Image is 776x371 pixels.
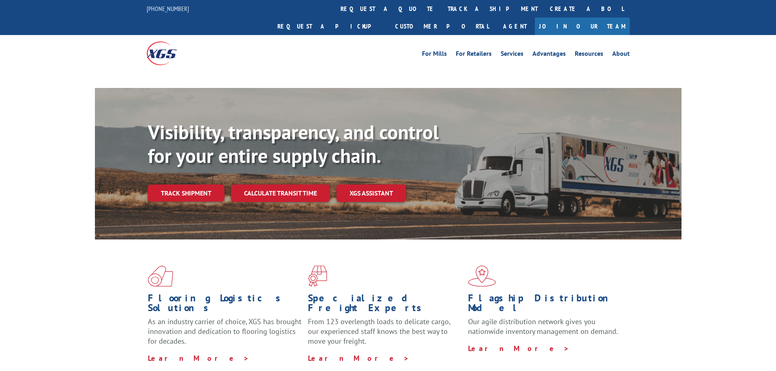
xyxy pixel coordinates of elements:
[612,50,630,59] a: About
[147,4,189,13] a: [PHONE_NUMBER]
[535,18,630,35] a: Join Our Team
[468,317,618,336] span: Our agile distribution network gives you nationwide inventory management on demand.
[468,293,622,317] h1: Flagship Distribution Model
[148,293,302,317] h1: Flooring Logistics Solutions
[389,18,495,35] a: Customer Portal
[532,50,566,59] a: Advantages
[575,50,603,59] a: Resources
[468,266,496,287] img: xgs-icon-flagship-distribution-model-red
[336,184,406,202] a: XGS ASSISTANT
[308,293,462,317] h1: Specialized Freight Experts
[495,18,535,35] a: Agent
[148,119,439,168] b: Visibility, transparency, and control for your entire supply chain.
[148,266,173,287] img: xgs-icon-total-supply-chain-intelligence-red
[308,266,327,287] img: xgs-icon-focused-on-flooring-red
[501,50,523,59] a: Services
[422,50,447,59] a: For Mills
[308,317,462,353] p: From 123 overlength loads to delicate cargo, our experienced staff knows the best way to move you...
[308,353,409,363] a: Learn More >
[148,353,249,363] a: Learn More >
[468,344,569,353] a: Learn More >
[148,184,224,202] a: Track shipment
[271,18,389,35] a: Request a pickup
[456,50,492,59] a: For Retailers
[148,317,301,346] span: As an industry carrier of choice, XGS has brought innovation and dedication to flooring logistics...
[231,184,330,202] a: Calculate transit time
